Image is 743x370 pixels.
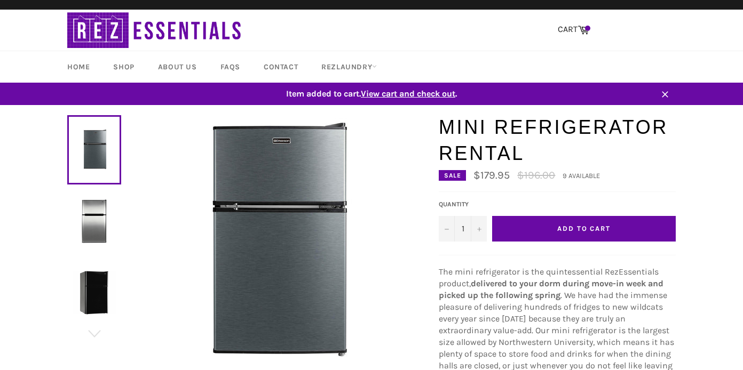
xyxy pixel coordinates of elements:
img: Mini Refrigerator Rental [147,114,403,370]
label: Quantity [439,200,487,209]
span: The mini refrigerator is the quintessential RezEssentials product, [439,267,659,288]
button: Add to Cart [492,216,676,242]
button: Increase quantity [471,216,487,242]
h1: Mini Refrigerator Rental [439,114,676,167]
a: CART [552,19,595,41]
s: $196.00 [517,169,555,181]
span: Add to Cart [557,224,611,232]
span: View cart and check out [361,89,455,99]
a: Item added to cart.View cart and check out. [57,83,686,105]
img: Mini Refrigerator Rental [73,199,116,243]
a: Home [57,51,100,83]
a: Contact [253,51,309,83]
a: Shop [102,51,145,83]
img: Mini Refrigerator Rental [73,271,116,314]
button: Decrease quantity [439,216,455,242]
img: RezEssentials [67,10,243,51]
span: 9 available [563,172,600,180]
a: About Us [147,51,208,83]
div: Sale [439,170,466,181]
strong: delivered to your dorm during move-in week and picked up the following spring [439,278,663,300]
span: Item added to cart. . [57,88,686,100]
a: FAQs [210,51,251,83]
span: $179.95 [473,169,510,181]
a: RezLaundry [311,51,388,83]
